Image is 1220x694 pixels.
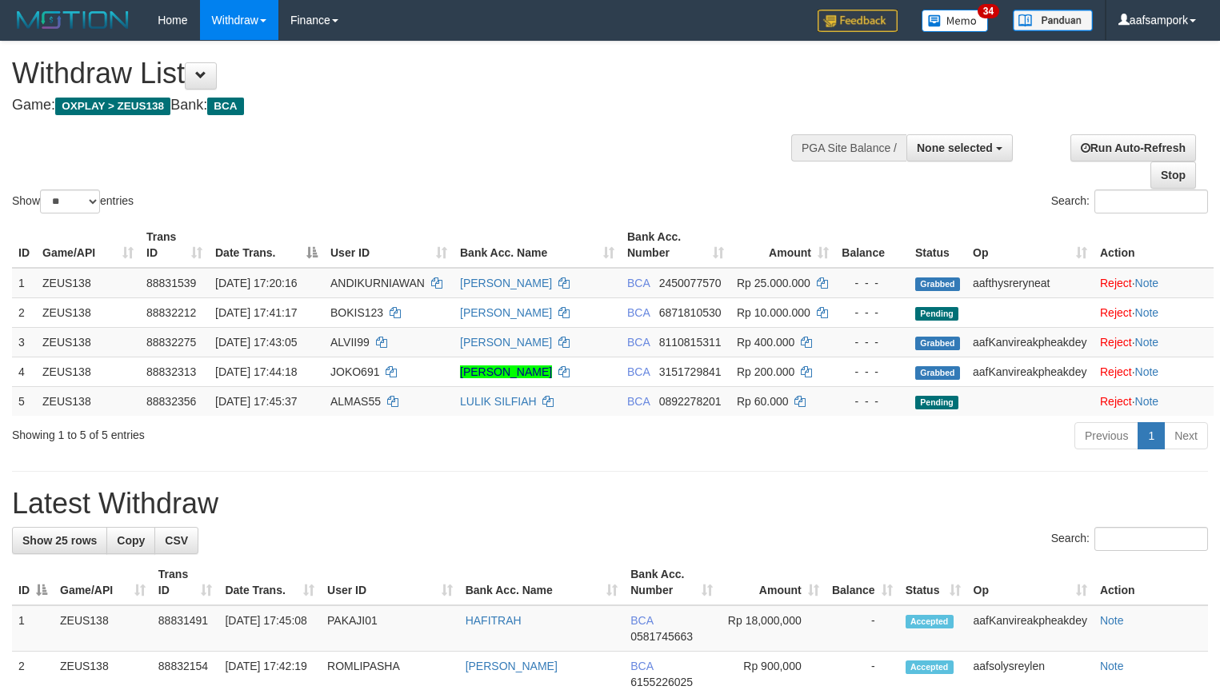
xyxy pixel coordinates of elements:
[146,306,196,319] span: 88832212
[966,222,1094,268] th: Op: activate to sort column ascending
[1135,306,1159,319] a: Note
[719,560,826,605] th: Amount: activate to sort column ascending
[1138,422,1165,449] a: 1
[909,222,966,268] th: Status
[12,297,36,327] td: 2
[966,268,1094,298] td: aafthysreryneat
[826,605,899,652] td: -
[1135,277,1159,289] a: Note
[152,560,219,605] th: Trans ID: activate to sort column ascending
[215,336,297,349] span: [DATE] 17:43:05
[967,560,1094,605] th: Op: activate to sort column ascending
[719,605,826,652] td: Rp 18,000,000
[459,560,625,605] th: Bank Acc. Name: activate to sort column ascending
[1150,162,1196,189] a: Stop
[54,605,152,652] td: ZEUS138
[624,560,718,605] th: Bank Acc. Number: activate to sort column ascending
[12,560,54,605] th: ID: activate to sort column descending
[1100,660,1124,672] a: Note
[730,222,835,268] th: Amount: activate to sort column ascending
[146,336,196,349] span: 88832275
[922,10,989,32] img: Button%20Memo.svg
[12,357,36,386] td: 4
[460,306,552,319] a: [PERSON_NAME]
[1100,277,1132,289] a: Reject
[330,336,370,349] span: ALVII99
[966,327,1094,357] td: aafKanvireakpheakdey
[1013,10,1093,31] img: panduan.png
[146,277,196,289] span: 88831539
[146,395,196,408] span: 88832356
[1074,422,1138,449] a: Previous
[1051,189,1208,213] label: Search:
[966,357,1094,386] td: aafKanvireakpheakdey
[36,327,140,357] td: ZEUS138
[737,395,789,408] span: Rp 60.000
[207,98,243,115] span: BCA
[321,605,459,652] td: PAKAJI01
[915,337,960,350] span: Grabbed
[627,306,650,319] span: BCA
[12,189,134,213] label: Show entries
[466,660,558,672] a: [PERSON_NAME]
[1164,422,1208,449] a: Next
[1094,386,1214,416] td: ·
[209,222,324,268] th: Date Trans.: activate to sort column descending
[627,395,650,408] span: BCA
[54,560,152,605] th: Game/API: activate to sort column ascending
[737,277,810,289] span: Rp 25.000.000
[12,222,36,268] th: ID
[454,222,621,268] th: Bank Acc. Name: activate to sort column ascending
[36,297,140,327] td: ZEUS138
[215,365,297,378] span: [DATE] 17:44:18
[630,660,653,672] span: BCA
[12,58,798,90] h1: Withdraw List
[330,306,383,319] span: BOKIS123
[146,365,196,378] span: 88832313
[330,277,425,289] span: ANDIKURNIAWAN
[842,334,902,350] div: - - -
[899,560,967,605] th: Status: activate to sort column ascending
[22,534,97,547] span: Show 25 rows
[737,306,810,319] span: Rp 10.000.000
[1094,297,1214,327] td: ·
[36,268,140,298] td: ZEUS138
[466,614,522,627] a: HAFITRAH
[330,365,379,378] span: JOKO691
[1100,306,1132,319] a: Reject
[12,527,107,554] a: Show 25 rows
[659,277,722,289] span: Copy 2450077570 to clipboard
[36,357,140,386] td: ZEUS138
[1094,560,1208,605] th: Action
[1094,527,1208,551] input: Search:
[1094,327,1214,357] td: ·
[630,614,653,627] span: BCA
[842,275,902,291] div: - - -
[12,605,54,652] td: 1
[12,98,798,114] h4: Game: Bank:
[12,268,36,298] td: 1
[906,615,954,628] span: Accepted
[915,366,960,380] span: Grabbed
[842,364,902,380] div: - - -
[906,660,954,674] span: Accepted
[165,534,188,547] span: CSV
[627,365,650,378] span: BCA
[1070,134,1196,162] a: Run Auto-Refresh
[630,676,693,688] span: Copy 6155226025 to clipboard
[12,386,36,416] td: 5
[842,305,902,321] div: - - -
[460,277,552,289] a: [PERSON_NAME]
[12,327,36,357] td: 3
[12,8,134,32] img: MOTION_logo.png
[215,277,297,289] span: [DATE] 17:20:16
[140,222,209,268] th: Trans ID: activate to sort column ascending
[1051,527,1208,551] label: Search:
[967,605,1094,652] td: aafKanvireakpheakdey
[1135,336,1159,349] a: Note
[791,134,906,162] div: PGA Site Balance /
[36,386,140,416] td: ZEUS138
[218,605,321,652] td: [DATE] 17:45:08
[915,277,960,291] span: Grabbed
[12,488,1208,520] h1: Latest Withdraw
